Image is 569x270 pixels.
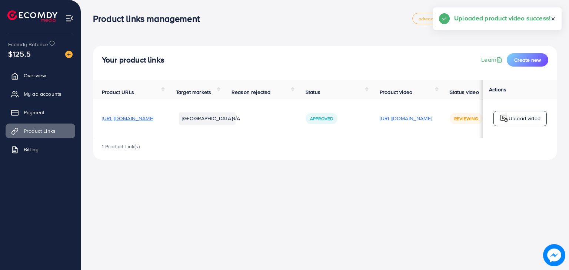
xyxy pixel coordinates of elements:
span: Create new [514,56,541,64]
img: image [545,246,564,265]
p: [URL][DOMAIN_NAME] [380,114,432,123]
span: Payment [24,109,44,116]
span: Actions [489,86,506,93]
a: Learn [481,55,504,64]
a: adreach_new_package [412,13,475,24]
img: menu [65,14,74,23]
span: Product video [380,88,412,96]
span: Target markets [176,88,211,96]
span: Ecomdy Balance [8,41,48,48]
span: Reviewing [454,115,478,122]
span: N/A [232,115,240,122]
span: Status video [450,88,479,96]
span: Reason rejected [232,88,270,96]
span: Status [306,88,320,96]
a: Product Links [6,124,75,138]
button: Create new [507,53,548,67]
h4: Your product links [102,55,164,65]
span: Product Links [24,127,56,135]
img: image [65,51,73,58]
span: Overview [24,72,46,79]
img: logo [500,114,509,123]
span: adreach_new_package [419,16,468,21]
p: Upload video [509,114,540,123]
span: Billing [24,146,39,153]
li: [GEOGRAPHIC_DATA] [179,112,236,124]
span: $125.5 [8,48,31,59]
h3: Product links management [93,13,206,24]
a: Overview [6,68,75,83]
a: My ad accounts [6,87,75,101]
img: logo [7,10,57,22]
a: Payment [6,105,75,120]
span: Product URLs [102,88,134,96]
span: 1 Product Link(s) [102,143,140,150]
span: My ad accounts [24,90,61,98]
span: Approved [310,115,333,122]
a: Billing [6,142,75,157]
span: [URL][DOMAIN_NAME] [102,115,154,122]
h5: Uploaded product video success! [454,13,550,23]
